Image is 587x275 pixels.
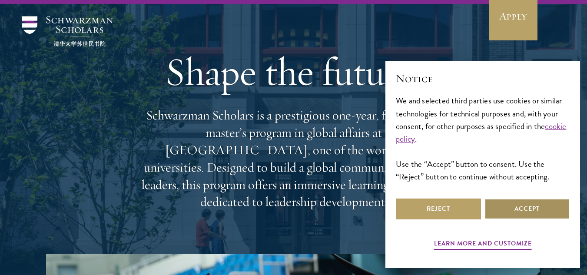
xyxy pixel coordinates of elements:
div: We and selected third parties use cookies or similar technologies for technical purposes and, wit... [396,94,570,182]
button: Reject [396,199,481,219]
a: cookie policy [396,120,567,145]
img: Schwarzman Scholars [22,16,113,46]
button: Accept [484,199,570,219]
button: Learn more and customize [434,238,532,252]
h2: Notice [396,71,570,86]
h1: Shape the future. [137,47,450,96]
p: Schwarzman Scholars is a prestigious one-year, fully funded master’s program in global affairs at... [137,107,450,211]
